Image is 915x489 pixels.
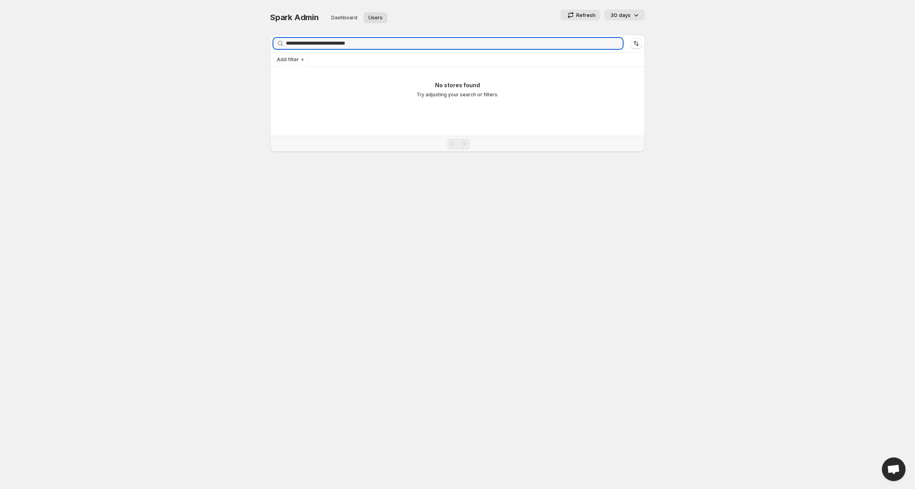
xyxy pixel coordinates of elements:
button: Add filter [273,55,308,64]
button: User management [364,12,387,23]
button: Sort the results [631,38,642,49]
button: Refresh [560,9,600,21]
span: Users [368,15,383,21]
p: Try adjusting your search or filters. [416,92,499,98]
div: Open chat [882,457,906,481]
span: Add filter [277,56,299,63]
span: Dashboard [331,15,357,21]
p: 30 days [611,11,631,19]
button: Dashboard overview [327,12,362,23]
span: Spark Admin [270,13,319,22]
nav: Pagination [270,136,645,152]
p: No stores found [416,81,499,89]
p: Refresh [576,11,596,19]
button: 30 days [604,9,645,21]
